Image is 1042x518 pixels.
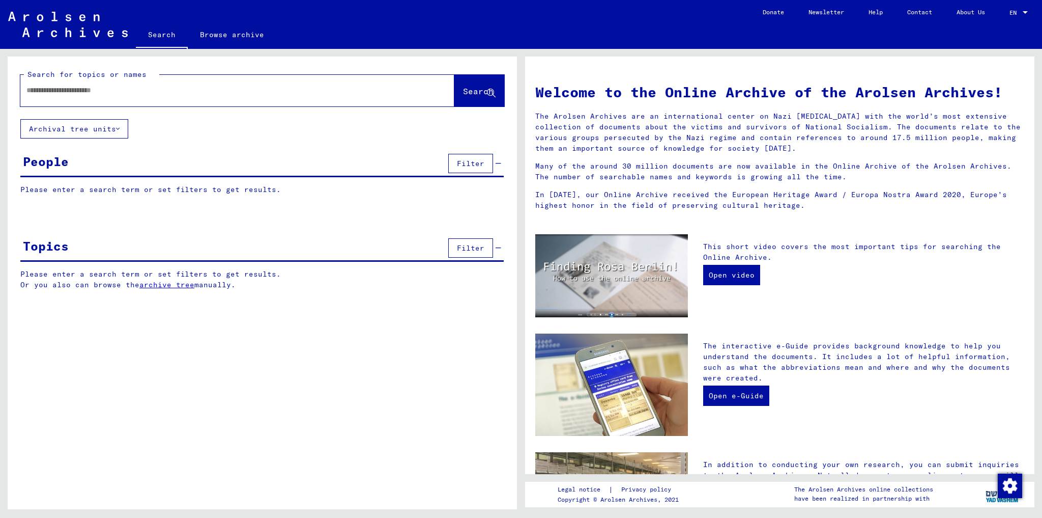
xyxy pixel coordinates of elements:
[558,495,683,504] p: Copyright © Arolsen Archives, 2021
[703,459,1024,502] p: In addition to conducting your own research, you can submit inquiries to the Arolsen Archives. No...
[8,12,128,37] img: Arolsen_neg.svg
[136,22,188,49] a: Search
[448,154,493,173] button: Filter
[558,484,609,495] a: Legal notice
[1009,9,1021,16] span: EN
[454,75,504,106] button: Search
[457,159,484,168] span: Filter
[23,237,69,255] div: Topics
[558,484,683,495] div: |
[535,111,1024,154] p: The Arolsen Archives are an international center on Nazi [MEDICAL_DATA] with the world’s most ext...
[613,484,683,495] a: Privacy policy
[703,241,1024,263] p: This short video covers the most important tips for searching the Online Archive.
[188,22,276,47] a: Browse archive
[535,234,688,317] img: video.jpg
[535,189,1024,211] p: In [DATE], our Online Archive received the European Heritage Award / Europa Nostra Award 2020, Eu...
[703,341,1024,384] p: The interactive e-Guide provides background knowledge to help you understand the documents. It in...
[23,152,69,171] div: People
[703,265,760,285] a: Open video
[20,269,504,290] p: Please enter a search term or set filters to get results. Or you also can browse the manually.
[983,481,1022,507] img: yv_logo.png
[794,494,933,503] p: have been realized in partnership with
[20,184,504,195] p: Please enter a search term or set filters to get results.
[703,386,769,406] a: Open e-Guide
[139,280,194,289] a: archive tree
[535,81,1024,103] h1: Welcome to the Online Archive of the Arolsen Archives!
[535,334,688,436] img: eguide.jpg
[27,70,147,79] mat-label: Search for topics or names
[448,238,493,258] button: Filter
[20,119,128,139] button: Archival tree units
[998,474,1022,498] img: Change consent
[794,485,933,494] p: The Arolsen Archives online collections
[535,161,1024,182] p: Many of the around 30 million documents are now available in the Online Archive of the Arolsen Ar...
[463,86,494,96] span: Search
[457,243,484,253] span: Filter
